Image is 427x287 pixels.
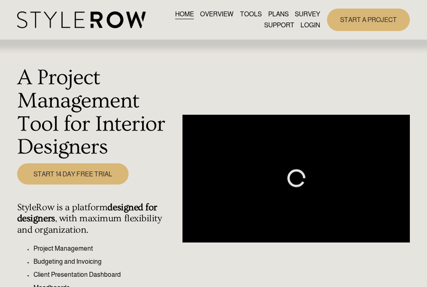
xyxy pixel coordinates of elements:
[200,9,234,20] a: OVERVIEW
[300,20,320,31] a: LOGIN
[33,244,178,254] p: Project Management
[17,163,129,185] a: START 14 DAY FREE TRIAL
[17,202,178,236] h4: StyleRow is a platform , with maximum flexibility and organization.
[240,9,262,20] a: TOOLS
[264,20,294,30] span: SUPPORT
[17,202,160,224] strong: designed for designers
[175,9,194,20] a: HOME
[33,270,178,280] p: Client Presentation Dashboard
[295,9,320,20] a: SURVEY
[17,66,178,159] h1: A Project Management Tool for Interior Designers
[17,11,146,28] img: StyleRow
[264,20,294,31] a: folder dropdown
[268,9,289,20] a: PLANS
[33,257,178,267] p: Budgeting and Invoicing
[327,9,410,31] a: START A PROJECT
